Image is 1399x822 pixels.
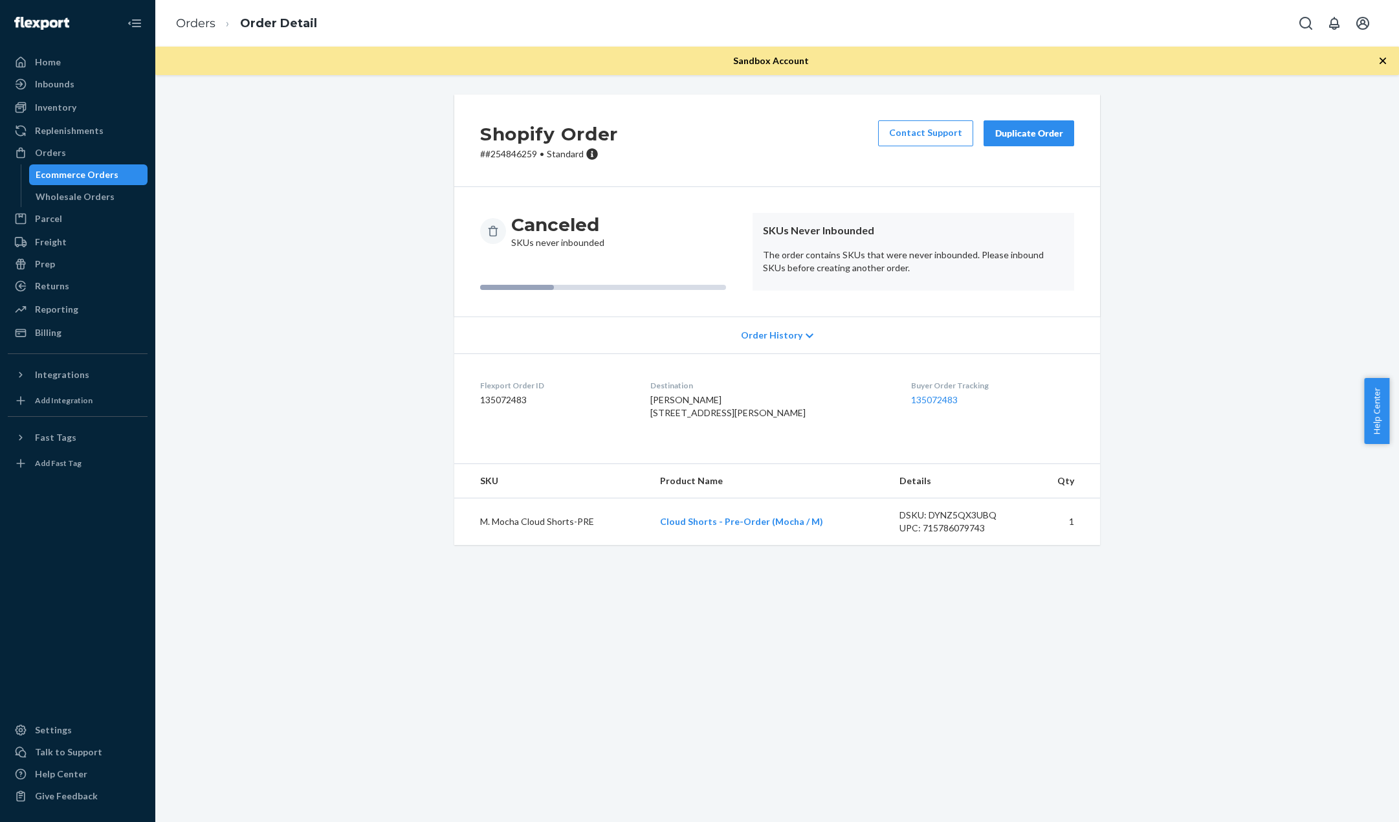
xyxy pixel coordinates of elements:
th: Product Name [650,464,889,498]
div: Wholesale Orders [36,190,115,203]
div: Talk to Support [35,746,102,759]
h2: Shopify Order [480,120,618,148]
div: DSKU: DYNZ5QX3UBQ [899,509,1021,522]
a: Help Center [8,764,148,784]
th: Qty [1031,464,1100,498]
div: Integrations [35,368,89,381]
button: Fast Tags [8,427,148,448]
div: Give Feedback [35,790,98,803]
button: Give Feedback [8,786,148,806]
img: Flexport logo [14,17,69,30]
a: Parcel [8,208,148,229]
dd: 135072483 [480,394,630,406]
h3: Canceled [511,213,604,236]
ol: breadcrumbs [166,5,327,43]
p: The order contains SKUs that were never inbounded. Please inbound SKUs before creating another or... [763,249,1064,274]
button: Open account menu [1350,10,1376,36]
dt: Flexport Order ID [480,380,630,391]
a: 135072483 [911,394,958,405]
a: Orders [8,142,148,163]
div: Reporting [35,303,78,316]
span: Order History [741,329,802,342]
a: Prep [8,254,148,274]
div: Fast Tags [35,431,76,444]
td: M. Mocha Cloud Shorts-PRE [454,498,650,546]
button: Duplicate Order [984,120,1074,146]
dt: Buyer Order Tracking [911,380,1074,391]
div: Help Center [35,768,87,781]
div: Home [35,56,61,69]
button: Integrations [8,364,148,385]
a: Wholesale Orders [29,186,148,207]
p: # #254846259 [480,148,618,161]
div: Billing [35,326,61,339]
span: Standard [547,148,584,159]
button: Help Center [1364,378,1389,444]
a: Replenishments [8,120,148,141]
a: Add Integration [8,390,148,411]
a: Inventory [8,97,148,118]
a: Orders [176,16,215,30]
div: Replenishments [35,124,104,137]
a: Inbounds [8,74,148,94]
dt: Destination [650,380,891,391]
div: Settings [35,724,72,737]
div: Add Fast Tag [35,458,82,469]
a: Add Fast Tag [8,453,148,474]
div: Returns [35,280,69,293]
a: Ecommerce Orders [29,164,148,185]
a: Freight [8,232,148,252]
td: 1 [1031,498,1100,546]
div: SKUs never inbounded [511,213,604,249]
button: Close Navigation [122,10,148,36]
a: Contact Support [878,120,973,146]
div: Freight [35,236,67,249]
th: SKU [454,464,650,498]
button: Open Search Box [1293,10,1319,36]
div: Parcel [35,212,62,225]
a: Settings [8,720,148,740]
a: Returns [8,276,148,296]
div: Inventory [35,101,76,114]
a: Reporting [8,299,148,320]
span: Sandbox Account [733,55,809,66]
div: Inbounds [35,78,74,91]
div: UPC: 715786079743 [899,522,1021,535]
th: Details [889,464,1031,498]
header: SKUs Never Inbounded [763,223,1064,238]
a: Order Detail [240,16,317,30]
div: Orders [35,146,66,159]
a: Billing [8,322,148,343]
div: Duplicate Order [995,127,1063,140]
a: Home [8,52,148,72]
a: Talk to Support [8,742,148,762]
button: Open notifications [1321,10,1347,36]
div: Ecommerce Orders [36,168,118,181]
div: Add Integration [35,395,93,406]
div: Prep [35,258,55,271]
span: [PERSON_NAME] [STREET_ADDRESS][PERSON_NAME] [650,394,806,418]
a: Cloud Shorts - Pre-Order (Mocha / M) [660,516,823,527]
span: • [540,148,544,159]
